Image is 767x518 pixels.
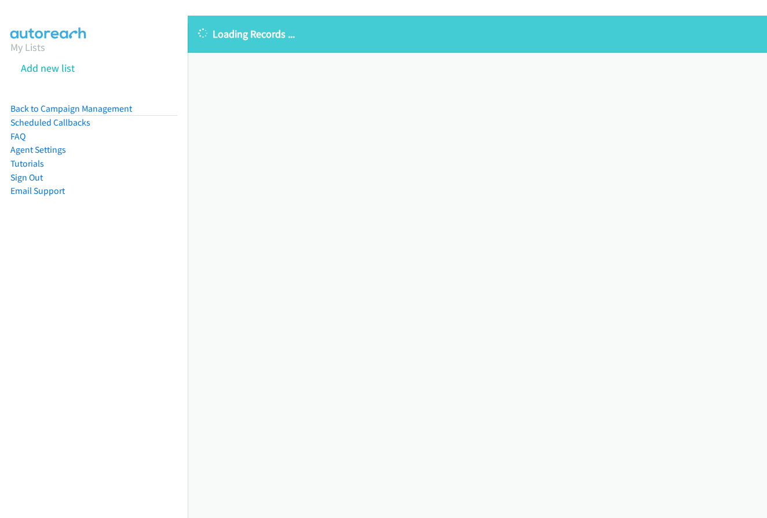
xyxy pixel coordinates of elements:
[10,103,132,114] a: Back to Campaign Management
[10,172,43,183] a: Sign Out
[10,41,45,54] a: My Lists
[10,144,66,155] a: Agent Settings
[10,131,25,142] a: FAQ
[10,158,44,169] a: Tutorials
[10,117,90,128] a: Scheduled Callbacks
[21,61,75,75] a: Add new list
[198,26,757,42] p: Loading Records ...
[10,185,65,196] a: Email Support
